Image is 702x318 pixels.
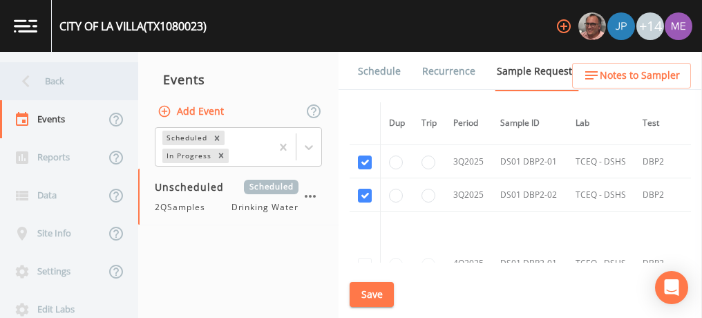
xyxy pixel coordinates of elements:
[138,169,339,225] a: UnscheduledScheduled2QSamplesDrinking Water
[356,91,388,129] a: Forms
[596,52,655,91] a: COC Details
[607,12,635,40] img: 41241ef155101aa6d92a04480b0d0000
[567,145,634,178] td: TCEQ - DSHS
[59,18,207,35] div: CITY OF LA VILLA (TX1080023)
[578,12,606,40] img: e2d790fa78825a4bb76dcb6ab311d44c
[492,102,567,144] th: Sample ID
[495,52,579,91] a: Sample Requests
[214,149,229,163] div: Remove In Progress
[138,62,339,97] div: Events
[634,102,691,144] th: Test
[381,102,414,144] th: Dup
[572,63,691,88] button: Notes to Sampler
[356,52,403,91] a: Schedule
[155,201,214,214] span: 2QSamples
[634,145,691,178] td: DBP2
[567,102,634,144] th: Lab
[600,67,680,84] span: Notes to Sampler
[155,180,234,194] span: Unscheduled
[445,212,492,316] td: 4Q2025
[231,201,298,214] span: Drinking Water
[445,178,492,212] td: 3Q2025
[492,212,567,316] td: DS01 DBP2-01
[445,145,492,178] td: 3Q2025
[350,282,394,308] button: Save
[162,149,214,163] div: In Progress
[492,178,567,212] td: DS01 DBP2-02
[636,12,664,40] div: +14
[634,212,691,316] td: DBP2
[420,52,477,91] a: Recurrence
[209,131,225,145] div: Remove Scheduled
[578,12,607,40] div: Mike Franklin
[567,212,634,316] td: TCEQ - DSHS
[492,145,567,178] td: DS01 DBP2-01
[14,19,37,32] img: logo
[413,102,445,144] th: Trip
[445,102,492,144] th: Period
[665,12,692,40] img: d4d65db7c401dd99d63b7ad86343d265
[607,12,636,40] div: Joshua gere Paul
[567,178,634,212] td: TCEQ - DSHS
[162,131,209,145] div: Scheduled
[155,99,229,124] button: Add Event
[655,271,688,304] div: Open Intercom Messenger
[244,180,298,194] span: Scheduled
[634,178,691,212] td: DBP2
